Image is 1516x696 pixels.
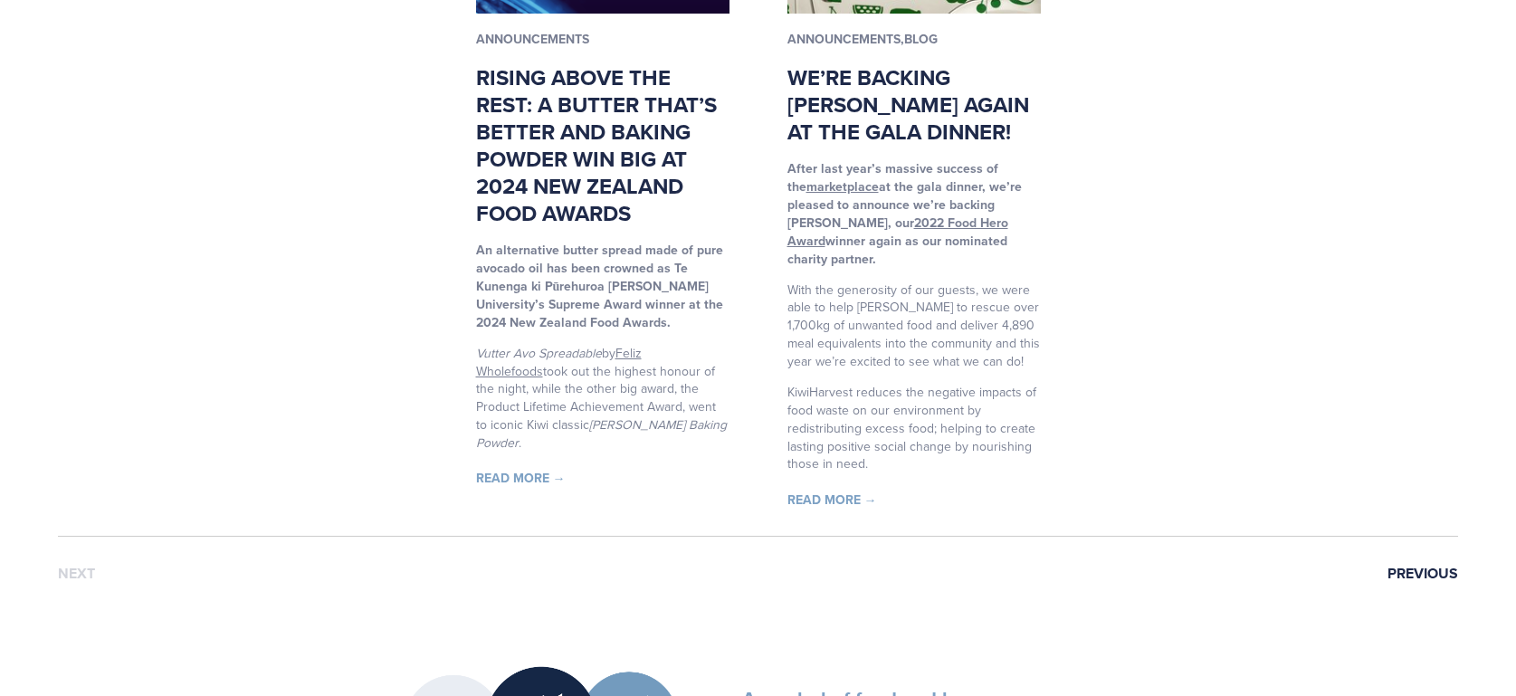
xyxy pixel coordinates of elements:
[787,177,1022,232] strong: at the gala dinner, we’re pleased to announce we’re backing [PERSON_NAME], our
[787,62,1029,148] a: We’re backing [PERSON_NAME] again at the gala dinner!
[787,28,1041,51] p: Announcements,Blog
[787,281,1041,371] p: With the generosity of our guests, we were able to help [PERSON_NAME] to rescue over 1,700kg of u...
[1387,566,1458,582] a: Previous
[476,62,717,229] a: Rising above the rest: A butter that’s better and baking powder win big at 2024 New Zealand Food ...
[787,159,998,195] strong: After last year’s massive success of the
[787,232,1007,268] strong: winner again as our nominated charity partner.
[58,566,95,582] a: Next
[476,28,729,51] p: Announcements
[476,469,566,487] a: Read More →
[476,344,642,380] a: Feliz Wholefoods
[806,177,879,195] a: marketplace
[787,491,877,509] a: Read More →
[476,241,723,331] strong: An alternative butter spread made of pure avocado oil has been crowned as Te Kunenga ki Pūrehuroa...
[476,344,510,362] em: Vutter
[476,415,727,452] em: [PERSON_NAME] Baking Powder
[476,345,729,453] p: by took out the highest honour of the night, while the other big award, the Product Lifetime Achi...
[787,214,1008,250] a: 2022 Food Hero Award
[787,384,1041,473] p: KiwiHarvest reduces the negative impacts of food waste on our environment by redistributing exces...
[513,344,602,362] em: Avo Spreadable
